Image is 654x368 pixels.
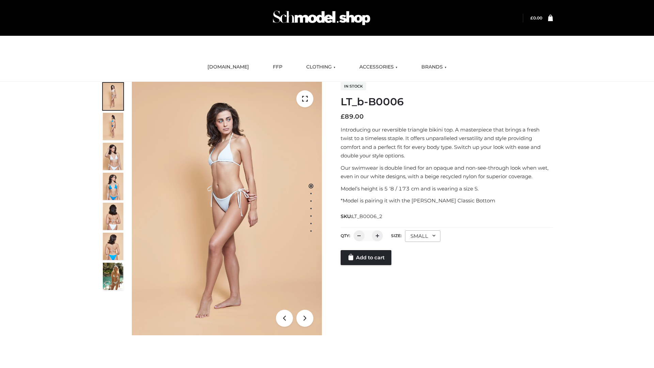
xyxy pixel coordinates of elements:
[103,173,123,200] img: ArielClassicBikiniTop_CloudNine_AzureSky_OW114ECO_4-scaled.jpg
[341,212,383,220] span: SKU:
[132,82,322,335] img: LT_b-B0006
[405,230,440,242] div: SMALL
[341,113,345,120] span: £
[341,113,364,120] bdi: 89.00
[341,184,553,193] p: Model’s height is 5 ‘8 / 173 cm and is wearing a size S.
[530,15,533,20] span: £
[103,113,123,140] img: ArielClassicBikiniTop_CloudNine_AzureSky_OW114ECO_2-scaled.jpg
[354,60,403,75] a: ACCESSORIES
[301,60,341,75] a: CLOTHING
[530,15,542,20] bdi: 0.00
[530,15,542,20] a: £0.00
[341,196,553,205] p: *Model is pairing it with the [PERSON_NAME] Classic Bottom
[270,4,373,31] img: Schmodel Admin 964
[341,250,391,265] a: Add to cart
[202,60,254,75] a: [DOMAIN_NAME]
[416,60,452,75] a: BRANDS
[341,125,553,160] p: Introducing our reversible triangle bikini top. A masterpiece that brings a fresh twist to a time...
[352,213,383,219] span: LT_B0006_2
[341,82,366,90] span: In stock
[341,164,553,181] p: Our swimwear is double lined for an opaque and non-see-through look when wet, even in our white d...
[391,233,402,238] label: Size:
[103,203,123,230] img: ArielClassicBikiniTop_CloudNine_AzureSky_OW114ECO_7-scaled.jpg
[103,233,123,260] img: ArielClassicBikiniTop_CloudNine_AzureSky_OW114ECO_8-scaled.jpg
[103,263,123,290] img: Arieltop_CloudNine_AzureSky2.jpg
[341,96,553,108] h1: LT_b-B0006
[103,83,123,110] img: ArielClassicBikiniTop_CloudNine_AzureSky_OW114ECO_1-scaled.jpg
[103,143,123,170] img: ArielClassicBikiniTop_CloudNine_AzureSky_OW114ECO_3-scaled.jpg
[341,233,350,238] label: QTY:
[268,60,287,75] a: FFP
